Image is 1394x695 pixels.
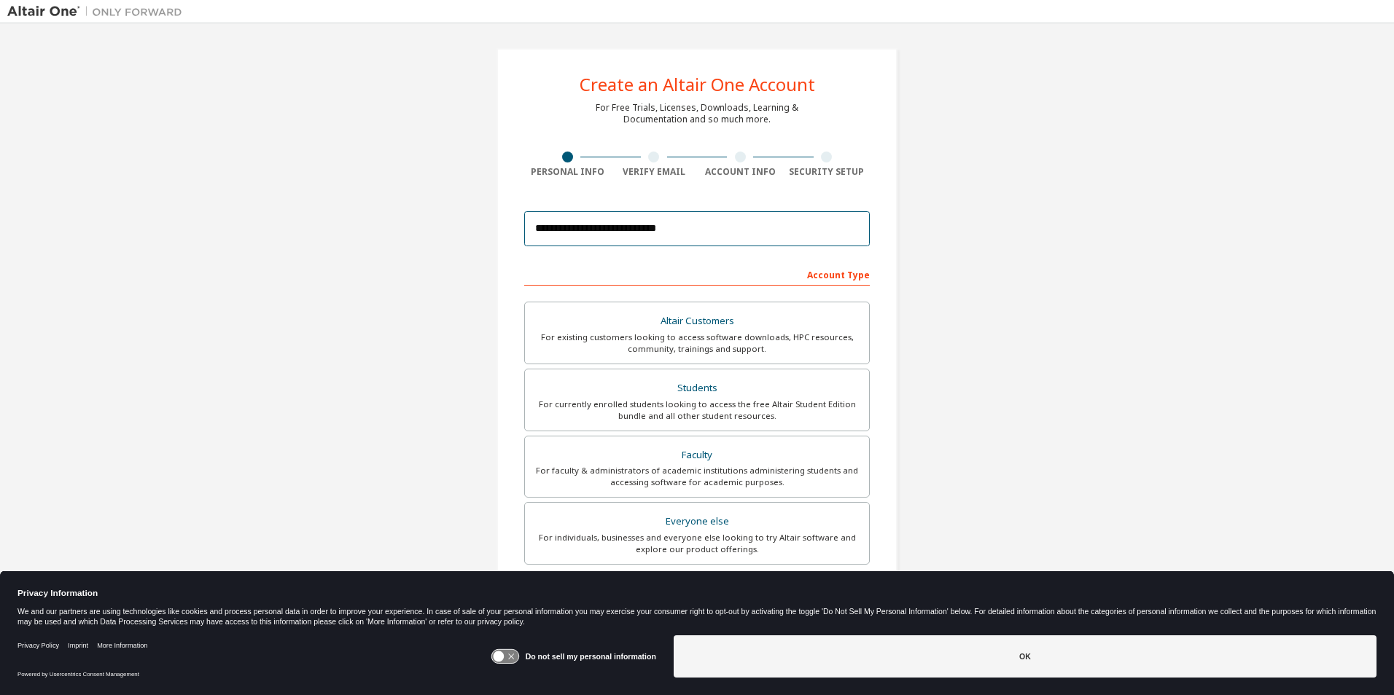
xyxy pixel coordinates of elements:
div: Security Setup [784,166,871,178]
div: Altair Customers [534,311,860,331]
div: Personal Info [524,166,611,178]
div: Verify Email [611,166,698,178]
div: For individuals, businesses and everyone else looking to try Altair software and explore our prod... [534,532,860,555]
div: For existing customers looking to access software downloads, HPC resources, community, trainings ... [534,331,860,355]
img: Altair One [7,4,190,19]
div: For faculty & administrators of academic institutions administering students and accessing softwa... [534,465,860,488]
div: For currently enrolled students looking to access the free Altair Student Edition bundle and all ... [534,398,860,422]
div: Account Info [697,166,784,178]
div: For Free Trials, Licenses, Downloads, Learning & Documentation and so much more. [596,102,798,125]
div: Faculty [534,445,860,466]
div: Account Type [524,262,870,286]
div: Everyone else [534,511,860,532]
div: Create an Altair One Account [580,76,815,93]
div: Students [534,378,860,398]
